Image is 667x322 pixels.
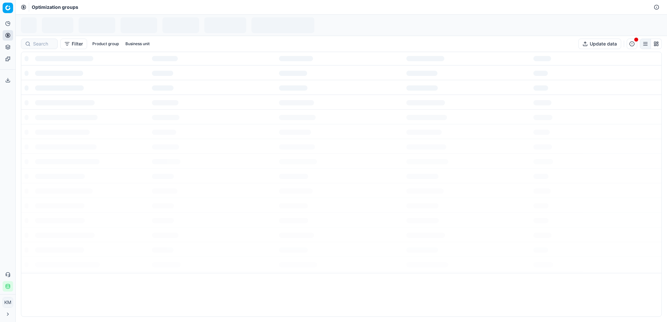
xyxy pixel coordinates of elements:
[578,39,621,49] button: Update data
[90,40,121,48] button: Product group
[33,41,53,47] input: Search
[3,297,13,308] button: КM
[60,39,87,49] button: Filter
[32,4,78,10] nav: breadcrumb
[3,297,13,307] span: КM
[32,4,78,10] span: Optimization groups
[123,40,152,48] button: Business unit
